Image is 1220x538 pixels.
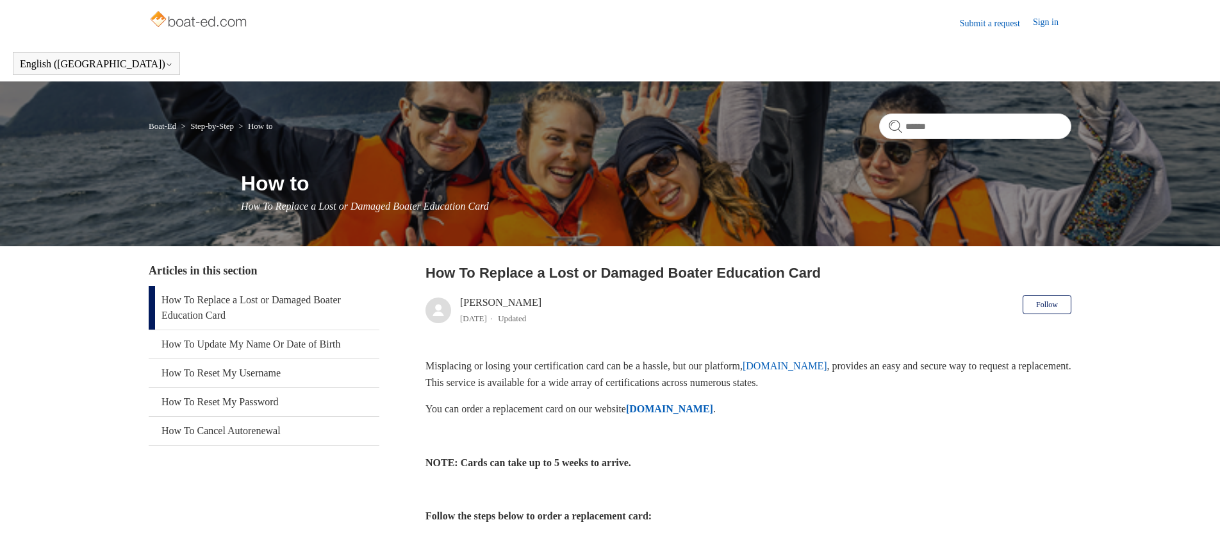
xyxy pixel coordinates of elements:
[425,457,631,468] strong: NOTE: Cards can take up to 5 weeks to arrive.
[236,121,272,131] li: How to
[149,286,379,330] a: How To Replace a Lost or Damaged Boater Education Card
[190,121,234,131] a: Step-by-Step
[248,121,273,131] a: How to
[960,17,1033,30] a: Submit a request
[743,360,827,371] a: [DOMAIN_NAME]
[498,314,526,323] li: Updated
[460,295,541,326] div: [PERSON_NAME]
[149,8,251,33] img: Boat-Ed Help Center home page
[241,168,1071,199] h1: How to
[425,358,1071,391] p: Misplacing or losing your certification card can be a hassle, but our platform, , provides an eas...
[149,388,379,416] a: How To Reset My Password
[460,314,487,323] time: 04/08/2025, 12:48
[713,403,716,414] span: .
[425,403,626,414] span: You can order a replacement card on our website
[149,417,379,445] a: How To Cancel Autorenewal
[425,262,1071,283] h2: How To Replace a Lost or Damaged Boater Education Card
[149,121,179,131] li: Boat-Ed
[425,510,652,521] strong: Follow the steps below to order a replacement card:
[1023,295,1071,314] button: Follow Article
[179,121,236,131] li: Step-by-Step
[20,58,173,70] button: English ([GEOGRAPHIC_DATA])
[149,264,257,277] span: Articles in this section
[149,359,379,387] a: How To Reset My Username
[626,403,713,414] a: [DOMAIN_NAME]
[149,121,176,131] a: Boat-Ed
[879,113,1071,139] input: Search
[149,330,379,358] a: How To Update My Name Or Date of Birth
[241,201,489,212] span: How To Replace a Lost or Damaged Boater Education Card
[1033,15,1071,31] a: Sign in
